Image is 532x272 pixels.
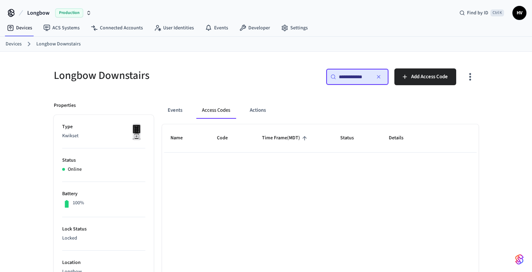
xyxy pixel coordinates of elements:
[62,226,145,233] p: Lock Status
[199,22,234,34] a: Events
[68,166,82,173] p: Online
[394,68,456,85] button: Add Access Code
[244,102,271,119] button: Actions
[262,133,309,144] span: Time Frame(MDT)
[217,133,237,144] span: Code
[62,259,145,266] p: Location
[170,133,192,144] span: Name
[162,102,188,119] button: Events
[62,235,145,242] p: Locked
[85,22,148,34] a: Connected Accounts
[148,22,199,34] a: User Identities
[27,9,50,17] span: Longbow
[162,124,479,152] table: sticky table
[62,132,145,140] p: Kwikset
[411,72,448,81] span: Add Access Code
[512,6,526,20] button: HV
[62,123,145,131] p: Type
[54,102,76,109] p: Properties
[234,22,276,34] a: Developer
[62,157,145,164] p: Status
[515,254,524,265] img: SeamLogoGradient.69752ec5.svg
[389,133,413,144] span: Details
[340,133,363,144] span: Status
[513,7,526,19] span: HV
[162,102,479,119] div: ant example
[54,68,262,83] h5: Longbow Downstairs
[454,7,510,19] div: Find by IDCtrl K
[128,123,145,141] img: Kwikset Halo Touchscreen Wifi Enabled Smart Lock, Polished Chrome, Front
[55,8,83,17] span: Production
[36,41,81,48] a: Longbow Downstairs
[467,9,488,16] span: Find by ID
[1,22,38,34] a: Devices
[62,190,145,198] p: Battery
[196,102,236,119] button: Access Codes
[276,22,313,34] a: Settings
[6,41,22,48] a: Devices
[490,9,504,16] span: Ctrl K
[73,199,84,207] p: 100%
[38,22,85,34] a: ACS Systems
